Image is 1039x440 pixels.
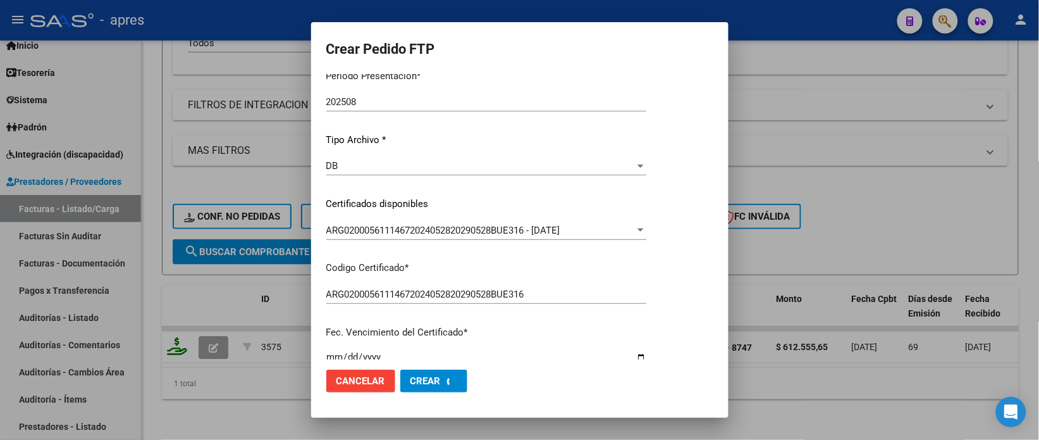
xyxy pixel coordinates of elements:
p: Periodo Presentacion [326,69,646,84]
h2: Crear Pedido FTP [326,37,713,61]
button: Cancelar [326,370,395,393]
div: Open Intercom Messenger [996,397,1026,427]
p: Tipo Archivo * [326,133,646,148]
p: Codigo Certificado [326,261,646,275]
p: Fec. Vencimiento del Certificado [326,325,646,340]
p: Certificados disponibles [326,197,646,211]
span: DB [326,160,338,172]
span: Crear [410,375,441,387]
button: Crear [400,370,467,393]
span: ARG02000561114672024052820290528BUE316 - [DATE] [326,225,560,236]
span: Cancelar [336,375,385,387]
